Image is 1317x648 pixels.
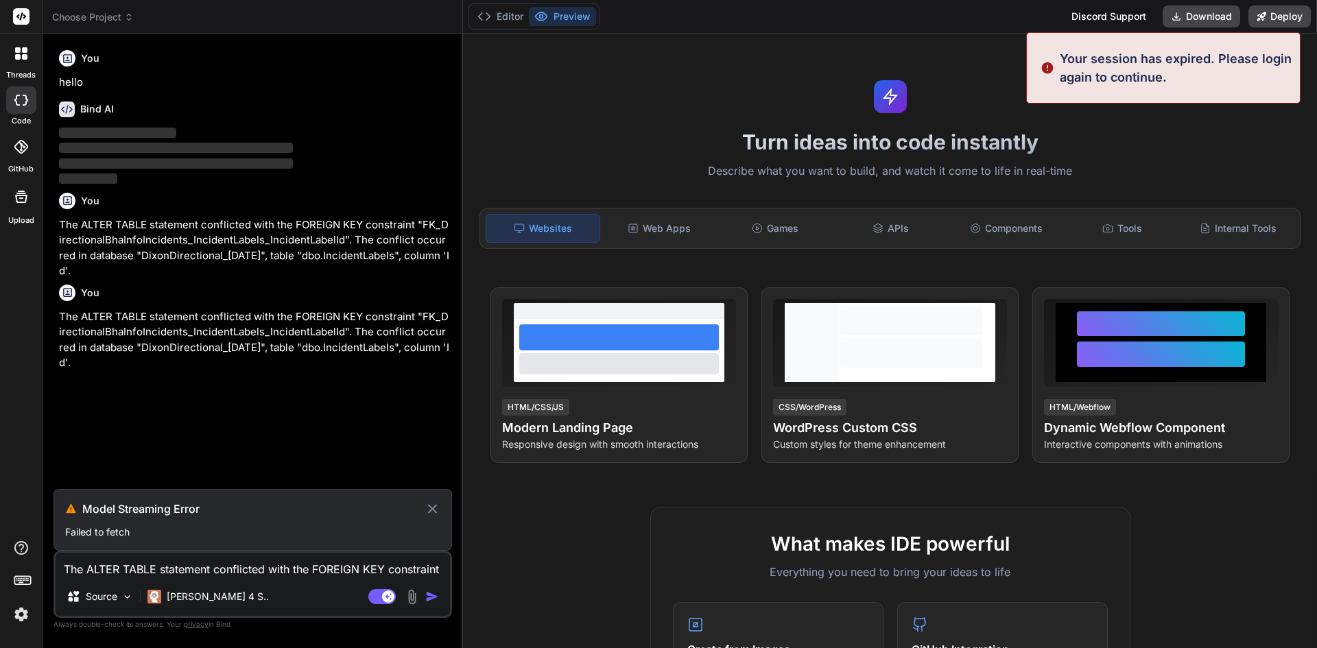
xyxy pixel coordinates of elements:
[1044,437,1278,451] p: Interactive components with animations
[773,437,1007,451] p: Custom styles for theme enhancement
[1181,214,1294,243] div: Internal Tools
[59,75,449,91] p: hello
[673,564,1108,580] p: Everything you need to bring your ideas to life
[1044,399,1116,416] div: HTML/Webflow
[719,214,832,243] div: Games
[54,618,452,631] p: Always double-check its answers. Your in Bind
[52,10,134,24] span: Choose Project
[59,158,293,169] span: ‌
[8,163,34,175] label: GitHub
[81,286,99,300] h6: You
[529,7,596,26] button: Preview
[12,115,31,127] label: code
[834,214,947,243] div: APIs
[472,7,529,26] button: Editor
[486,214,600,243] div: Websites
[86,590,117,603] p: Source
[59,309,449,371] p: The ALTER TABLE statement conflicted with the FOREIGN KEY constraint "FK_DirectionalBhaInfoIncide...
[471,163,1309,180] p: Describe what you want to build, and watch it come to life in real-time
[65,525,440,539] p: Failed to fetch
[773,399,846,416] div: CSS/WordPress
[673,529,1108,558] h2: What makes IDE powerful
[59,217,449,279] p: The ALTER TABLE statement conflicted with the FOREIGN KEY constraint "FK_DirectionalBhaInfoIncide...
[1248,5,1311,27] button: Deploy
[59,128,176,138] span: ‌
[950,214,1063,243] div: Components
[1044,418,1278,437] h4: Dynamic Webflow Component
[404,589,420,605] img: attachment
[6,69,36,81] label: threads
[425,590,439,603] img: icon
[121,591,133,603] img: Pick Models
[184,620,209,628] span: privacy
[1060,49,1292,86] p: Your session has expired. Please login again to continue.
[10,603,33,626] img: settings
[80,102,114,116] h6: Bind AI
[471,130,1309,154] h1: Turn ideas into code instantly
[167,590,269,603] p: [PERSON_NAME] 4 S..
[8,215,34,226] label: Upload
[1041,49,1054,86] img: alert
[502,399,569,416] div: HTML/CSS/JS
[1066,214,1179,243] div: Tools
[1063,5,1154,27] div: Discord Support
[81,194,99,208] h6: You
[502,437,736,451] p: Responsive design with smooth interactions
[59,173,117,184] span: ‌
[773,418,1007,437] h4: WordPress Custom CSS
[81,51,99,65] h6: You
[603,214,716,243] div: Web Apps
[59,143,293,153] span: ‌
[1163,5,1240,27] button: Download
[147,590,161,603] img: Claude 4 Sonnet
[82,501,425,517] h3: Model Streaming Error
[502,418,736,437] h4: Modern Landing Page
